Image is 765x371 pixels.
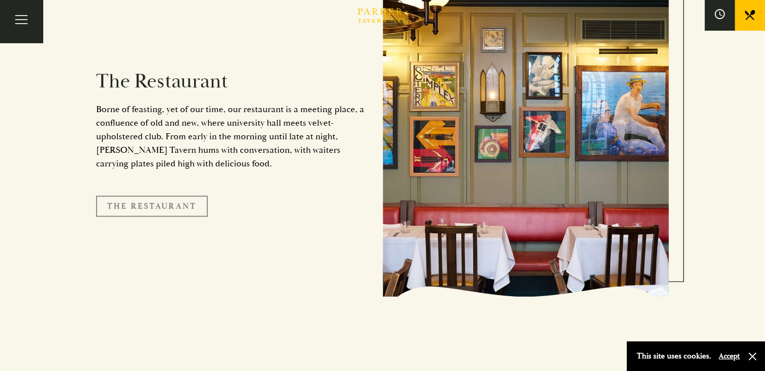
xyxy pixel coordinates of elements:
[637,349,711,363] p: This site uses cookies.
[96,103,368,170] p: Borne of feasting, yet of our time, our restaurant is a meeting place, a confluence of old and ne...
[719,351,740,361] button: Accept
[747,351,757,361] button: Close and accept
[96,196,208,217] a: The Restaurant
[96,69,368,94] h2: The Restaurant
